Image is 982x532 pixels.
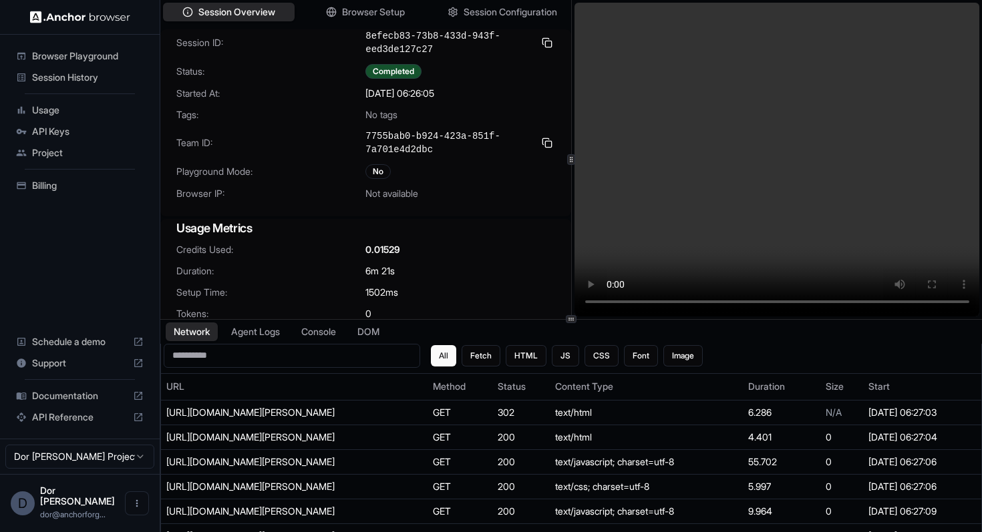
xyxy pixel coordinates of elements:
[863,449,981,474] td: [DATE] 06:27:06
[166,480,367,493] div: https://staging.sims.plato.so/static/css/initial_loading_screen.css
[492,400,550,425] td: 302
[349,322,387,341] button: DOM
[365,64,422,79] div: Completed
[176,286,365,299] span: Setup Time:
[868,380,976,393] div: Start
[176,36,365,49] span: Session ID:
[820,499,863,523] td: 0
[820,425,863,449] td: 0
[32,103,144,117] span: Usage
[555,380,738,393] div: Content Type
[863,474,981,499] td: [DATE] 06:27:06
[342,5,405,19] span: Browser Setup
[176,307,365,320] span: Tokens:
[11,99,149,121] div: Usage
[365,307,371,320] span: 0
[176,87,365,100] span: Started At:
[462,345,500,366] button: Fetch
[506,345,546,366] button: HTML
[820,474,863,499] td: 0
[492,425,550,449] td: 200
[550,425,743,449] td: text/html
[176,187,365,200] span: Browser IP:
[166,406,367,419] div: https://5e4b2c4b-d8fe-4f8f-bf78-87c2f12b3aee.staging.sims.plato.so/
[498,380,544,393] div: Status
[32,411,128,424] span: API Reference
[365,264,395,278] span: 6m 21s
[743,449,820,474] td: 55.702
[11,331,149,352] div: Schedule a demo
[11,352,149,374] div: Support
[550,449,743,474] td: text/javascript; charset=utf-8
[32,389,128,403] span: Documentation
[293,322,344,341] button: Console
[428,449,492,474] td: GET
[365,187,418,200] span: Not available
[176,219,555,238] h3: Usage Metrics
[11,142,149,164] div: Project
[365,243,400,256] span: 0.01529
[176,165,365,178] span: Playground Mode:
[166,505,367,518] div: https://staging.sims.plato.so/static/2602.c3af900e8c1015f43508.js
[166,322,218,341] button: Network
[11,491,35,515] div: D
[32,335,128,348] span: Schedule a demo
[40,485,115,507] span: Dor Dankner
[30,11,130,23] img: Anchor Logo
[11,385,149,407] div: Documentation
[433,380,487,393] div: Method
[863,425,981,449] td: [DATE] 06:27:04
[428,425,492,449] td: GET
[365,129,533,156] span: 7755bab0-b924-423a-851f-7a701e4d2dbc
[32,49,144,63] span: Browser Playground
[11,121,149,142] div: API Keys
[166,431,367,444] div: https://staging.sims.plato.so/
[743,425,820,449] td: 4.401
[223,322,288,341] button: Agent Logs
[428,474,492,499] td: GET
[365,29,533,56] span: 8efecb83-73b8-433d-943f-eed3de127c27
[176,65,365,78] span: Status:
[11,45,149,67] div: Browser Playground
[492,474,550,499] td: 200
[32,146,144,160] span: Project
[663,345,703,366] button: Image
[176,264,365,278] span: Duration:
[492,499,550,523] td: 200
[743,474,820,499] td: 5.997
[11,67,149,88] div: Session History
[492,449,550,474] td: 200
[863,400,981,425] td: [DATE] 06:27:03
[32,125,144,138] span: API Keys
[826,380,858,393] div: Size
[820,449,863,474] td: 0
[464,5,557,19] span: Session Configuration
[166,380,422,393] div: URL
[863,499,981,523] td: [DATE] 06:27:09
[32,179,144,192] span: Billing
[550,499,743,523] td: text/javascript; charset=utf-8
[826,407,842,418] span: N/A
[365,164,391,179] div: No
[198,5,275,19] span: Session Overview
[550,400,743,425] td: text/html
[743,499,820,523] td: 9.964
[166,455,367,469] div: https://staging.sims.plato.so/static/main.b3cef3c3183cb1ef9f08.js
[365,87,434,100] span: [DATE] 06:26:05
[428,499,492,523] td: GET
[550,474,743,499] td: text/css; charset=utf-8
[125,491,149,515] button: Open menu
[428,400,492,425] td: GET
[748,380,815,393] div: Duration
[32,71,144,84] span: Session History
[11,175,149,196] div: Billing
[176,243,365,256] span: Credits Used:
[11,407,149,428] div: API Reference
[365,108,397,121] span: No tags
[32,356,128,370] span: Support
[365,286,398,299] span: 1502 ms
[624,345,658,366] button: Font
[176,136,365,150] span: Team ID:
[40,509,106,519] span: dor@anchorforge.io
[176,108,365,121] span: Tags:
